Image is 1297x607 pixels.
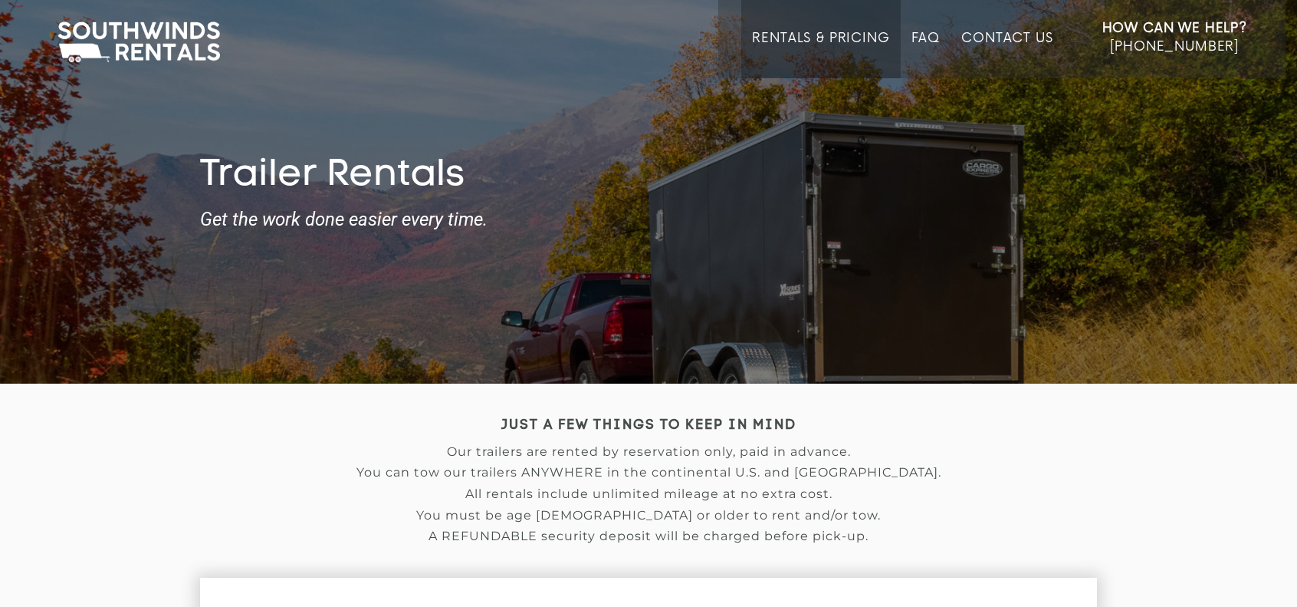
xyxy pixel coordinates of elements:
[752,31,889,78] a: Rentals & Pricing
[961,31,1052,78] a: Contact Us
[1102,19,1247,67] a: How Can We Help? [PHONE_NUMBER]
[200,466,1097,480] p: You can tow our trailers ANYWHERE in the continental U.S. and [GEOGRAPHIC_DATA].
[200,445,1097,459] p: Our trailers are rented by reservation only, paid in advance.
[200,154,1097,199] h1: Trailer Rentals
[50,18,228,66] img: Southwinds Rentals Logo
[200,509,1097,523] p: You must be age [DEMOGRAPHIC_DATA] or older to rent and/or tow.
[501,419,796,432] strong: JUST A FEW THINGS TO KEEP IN MIND
[1110,39,1239,54] span: [PHONE_NUMBER]
[200,529,1097,543] p: A REFUNDABLE security deposit will be charged before pick-up.
[1102,21,1247,36] strong: How Can We Help?
[200,209,1097,229] strong: Get the work done easier every time.
[200,487,1097,501] p: All rentals include unlimited mileage at no extra cost.
[911,31,941,78] a: FAQ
